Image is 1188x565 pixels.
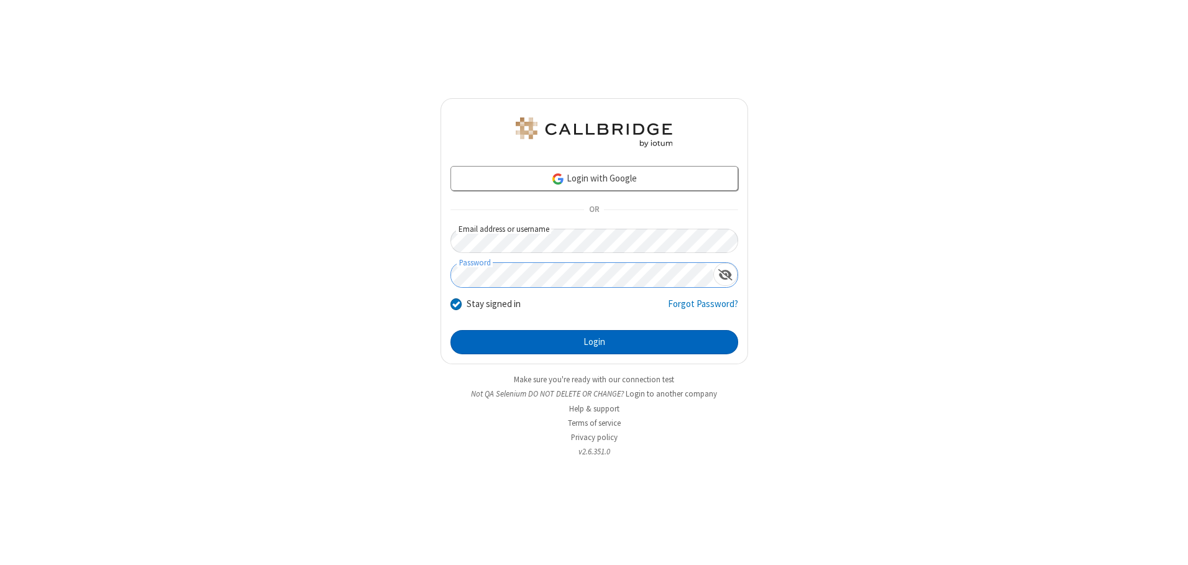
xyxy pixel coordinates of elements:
button: Login [450,330,738,355]
a: Make sure you're ready with our connection test [514,374,674,385]
input: Password [451,263,713,287]
img: QA Selenium DO NOT DELETE OR CHANGE [513,117,675,147]
a: Privacy policy [571,432,618,443]
label: Stay signed in [467,297,521,311]
div: Show password [713,263,738,286]
a: Login with Google [450,166,738,191]
li: v2.6.351.0 [441,446,748,457]
button: Login to another company [626,388,717,400]
a: Help & support [569,403,619,414]
img: google-icon.png [551,172,565,186]
a: Terms of service [568,418,621,428]
input: Email address or username [450,229,738,253]
span: OR [584,201,604,219]
li: Not QA Selenium DO NOT DELETE OR CHANGE? [441,388,748,400]
a: Forgot Password? [668,297,738,321]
